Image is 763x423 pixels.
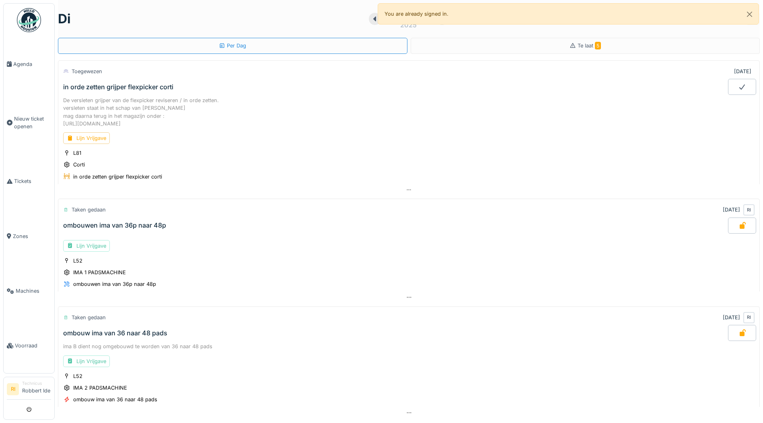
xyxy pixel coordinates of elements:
div: ombouw ima van 36 naar 48 pads [73,396,157,403]
span: Nieuw ticket openen [14,115,51,130]
div: [DATE] [723,314,740,321]
span: 5 [595,42,601,49]
h1: di [58,11,71,27]
div: [DATE] [723,206,740,214]
div: Technicus [22,380,51,386]
div: Lijn Vrijgave [63,132,110,144]
div: RI [743,312,755,323]
img: Badge_color-CXgf-gQk.svg [17,8,41,32]
a: Tickets [4,154,54,209]
span: Voorraad [15,342,51,349]
a: Nieuw ticket openen [4,91,54,154]
div: in orde zetten grijper flexpicker corti [73,173,162,181]
div: Toegewezen [72,68,102,75]
div: Taken gedaan [72,314,106,321]
div: L52 [73,257,82,265]
span: Te laat [578,43,601,49]
div: ombouwen ima van 36p naar 48p [63,222,166,229]
span: Machines [16,287,51,295]
a: Voorraad [4,318,54,373]
div: L52 [73,372,82,380]
div: 2025 [400,20,417,30]
a: RI TechnicusRobbert Ide [7,380,51,400]
div: ombouw ima van 36 naar 48 pads [63,329,167,337]
div: Lijn Vrijgave [63,355,110,367]
div: in orde zetten grijper flexpicker corti [63,83,173,91]
li: Robbert Ide [22,380,51,398]
a: Zones [4,209,54,263]
div: RI [743,204,755,216]
div: Lijn Vrijgave [63,240,110,252]
span: Zones [13,232,51,240]
span: Tickets [14,177,51,185]
div: Corti [73,161,85,168]
li: RI [7,383,19,395]
a: Machines [4,264,54,318]
div: You are already signed in. [378,3,759,25]
button: Close [740,4,759,25]
div: IMA 1 PADSMACHINE [73,269,126,276]
span: Agenda [13,60,51,68]
div: [DATE] [734,68,751,75]
div: ima B dient nog omgebouwd te worden van 36 naar 48 pads [63,343,755,350]
div: IMA 2 PADSMACHINE [73,384,127,392]
div: ombouwen ima van 36p naar 48p [73,280,156,288]
div: Taken gedaan [72,206,106,214]
div: L81 [73,149,81,157]
a: Agenda [4,37,54,91]
div: Per Dag [219,42,246,49]
div: De versleten grijper van de flexpicker reviseren / in orde zetten. versleten staat in het schap v... [63,97,755,127]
